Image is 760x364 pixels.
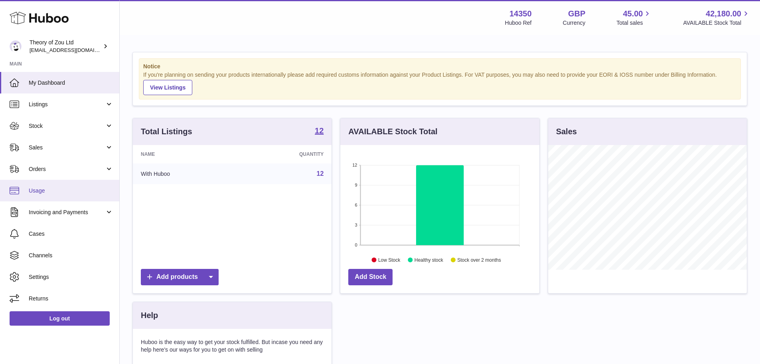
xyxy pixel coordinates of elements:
[141,338,324,354] p: Huboo is the easy way to get your stock fulfilled. But incase you need any help here's our ways f...
[29,165,105,173] span: Orders
[317,170,324,177] a: 12
[10,40,22,52] img: internalAdmin-14350@internal.huboo.com
[141,310,158,321] h3: Help
[378,257,401,263] text: Low Stock
[706,8,741,19] span: 42,180.00
[143,71,736,95] div: If you're planning on sending your products internationally please add required customs informati...
[29,187,113,195] span: Usage
[29,101,105,108] span: Listings
[10,311,110,326] a: Log out
[348,269,393,285] a: Add Stock
[683,8,750,27] a: 42,180.00 AVAILABLE Stock Total
[355,223,357,227] text: 3
[563,19,586,27] div: Currency
[355,203,357,207] text: 6
[683,19,750,27] span: AVAILABLE Stock Total
[133,163,238,184] td: With Huboo
[505,19,532,27] div: Huboo Ref
[568,8,585,19] strong: GBP
[141,126,192,137] h3: Total Listings
[556,126,577,137] h3: Sales
[623,8,643,19] span: 45.00
[133,145,238,163] th: Name
[355,183,357,187] text: 9
[29,209,105,216] span: Invoicing and Payments
[29,252,113,259] span: Channels
[141,269,219,285] a: Add products
[29,79,113,87] span: My Dashboard
[29,122,105,130] span: Stock
[315,127,324,136] a: 12
[509,8,532,19] strong: 14350
[30,39,101,54] div: Theory of Zou Ltd
[355,243,357,247] text: 0
[29,144,105,151] span: Sales
[29,295,113,302] span: Returns
[29,230,113,238] span: Cases
[143,80,192,95] a: View Listings
[353,163,357,167] text: 12
[415,257,444,263] text: Healthy stock
[616,8,652,27] a: 45.00 Total sales
[238,145,332,163] th: Quantity
[143,63,736,70] strong: Notice
[458,257,501,263] text: Stock over 2 months
[315,127,324,135] strong: 12
[30,47,117,53] span: [EMAIL_ADDRESS][DOMAIN_NAME]
[616,19,652,27] span: Total sales
[348,126,437,137] h3: AVAILABLE Stock Total
[29,273,113,281] span: Settings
